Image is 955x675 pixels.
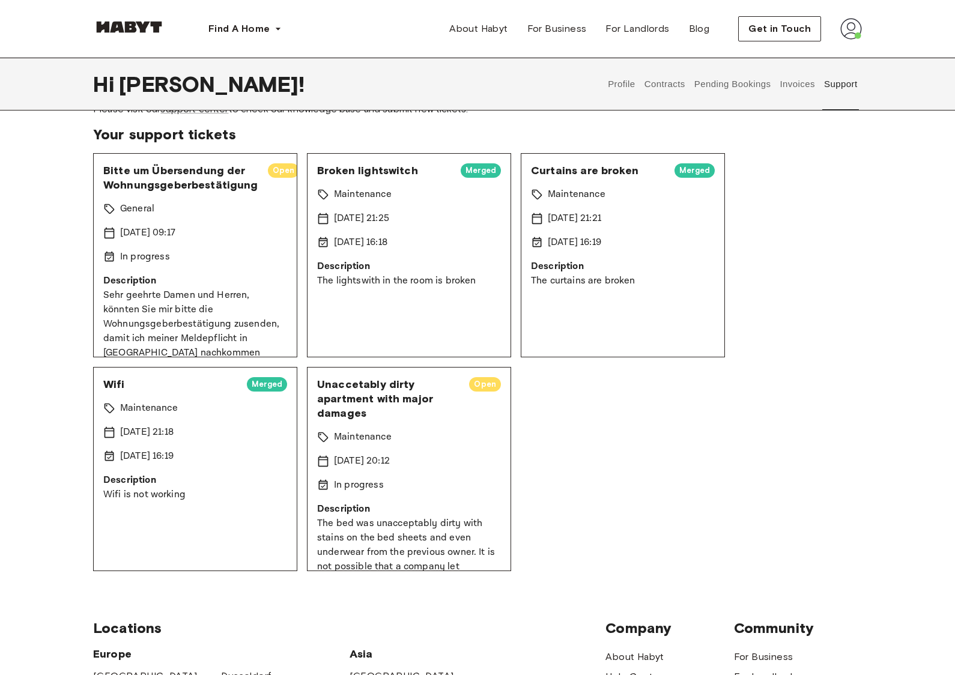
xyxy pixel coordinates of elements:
[120,401,178,416] p: Maintenance
[93,619,605,637] span: Locations
[120,425,174,440] p: [DATE] 21:18
[689,22,710,36] span: Blog
[334,430,392,444] p: Maintenance
[120,202,154,216] p: General
[120,449,174,464] p: [DATE] 16:19
[734,619,862,637] span: Community
[605,22,669,36] span: For Landlords
[518,17,596,41] a: For Business
[350,647,477,661] span: Asia
[103,488,287,502] p: Wifi is not working
[93,647,350,661] span: Europe
[199,17,291,41] button: Find A Home
[440,17,517,41] a: About Habyt
[605,650,664,664] a: About Habyt
[317,163,451,178] span: Broken lightswitch
[317,274,501,288] p: The lightswith in the room is broken
[119,71,305,97] span: [PERSON_NAME] !
[93,71,119,97] span: Hi
[693,58,772,110] button: Pending Bookings
[607,58,637,110] button: Profile
[527,22,587,36] span: For Business
[778,58,816,110] button: Invoices
[247,378,287,390] span: Merged
[469,378,501,390] span: Open
[531,274,715,288] p: The curtains are broken
[734,650,793,664] a: For Business
[103,473,287,488] p: Description
[103,274,287,288] p: Description
[531,259,715,274] p: Description
[317,377,459,420] span: Unaccetably dirty apartment with major damages
[334,187,392,202] p: Maintenance
[449,22,508,36] span: About Habyt
[120,226,175,240] p: [DATE] 09:17
[334,211,389,226] p: [DATE] 21:25
[748,22,811,36] span: Get in Touch
[822,58,859,110] button: Support
[103,288,287,432] p: Sehr geehrte Damen und Herren, könnten Sie mir bitte die Wohnungsgeberbestätigung zusenden, damit...
[679,17,720,41] a: Blog
[738,16,821,41] button: Get in Touch
[675,165,715,177] span: Merged
[103,163,258,192] span: Bitte um Übersendung der Wohnungsgeberbestätigung
[548,211,601,226] p: [DATE] 21:21
[548,187,605,202] p: Maintenance
[531,163,665,178] span: Curtains are broken
[93,126,862,144] span: Your support tickets
[461,165,501,177] span: Merged
[840,18,862,40] img: avatar
[103,377,237,392] span: Wifi
[334,235,387,250] p: [DATE] 16:18
[596,17,679,41] a: For Landlords
[643,58,687,110] button: Contracts
[268,165,300,177] span: Open
[317,516,501,603] p: The bed was unacceptably dirty with stains on the bed sheets and even underwear from the previous...
[208,22,270,36] span: Find A Home
[604,58,862,110] div: user profile tabs
[334,478,384,492] p: In progress
[120,250,170,264] p: In progress
[317,502,501,516] p: Description
[605,619,733,637] span: Company
[334,454,390,468] p: [DATE] 20:12
[93,21,165,33] img: Habyt
[317,259,501,274] p: Description
[548,235,601,250] p: [DATE] 16:19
